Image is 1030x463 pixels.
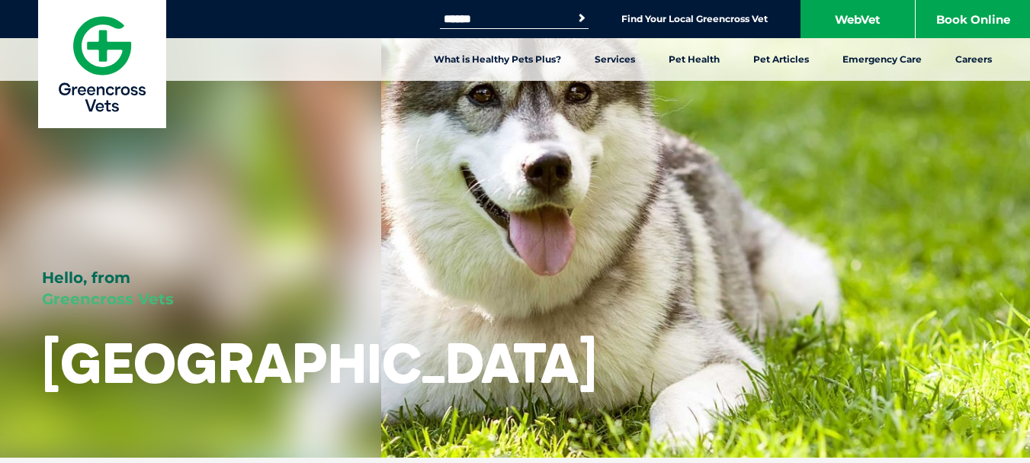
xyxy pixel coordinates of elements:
[578,38,652,81] a: Services
[574,11,589,26] button: Search
[42,268,130,287] span: Hello, from
[826,38,939,81] a: Emergency Care
[652,38,736,81] a: Pet Health
[736,38,826,81] a: Pet Articles
[42,333,597,393] h1: [GEOGRAPHIC_DATA]
[939,38,1009,81] a: Careers
[621,13,768,25] a: Find Your Local Greencross Vet
[417,38,578,81] a: What is Healthy Pets Plus?
[42,290,174,308] span: Greencross Vets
